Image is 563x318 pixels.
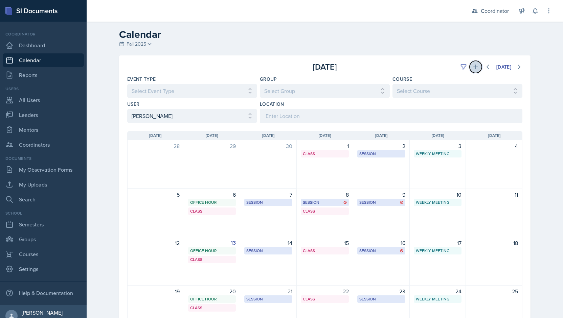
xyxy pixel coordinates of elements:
[190,296,234,302] div: Office Hour
[301,142,349,150] div: 1
[414,287,462,295] div: 24
[260,101,284,107] label: Location
[246,296,290,302] div: Session
[392,76,412,82] label: Course
[188,142,236,150] div: 29
[3,93,84,107] a: All Users
[188,239,236,247] div: 13
[414,191,462,199] div: 10
[22,309,81,316] div: [PERSON_NAME]
[432,132,444,139] span: [DATE]
[301,239,349,247] div: 15
[132,287,180,295] div: 19
[319,132,331,139] span: [DATE]
[132,191,180,199] div: 5
[3,123,84,137] a: Mentors
[3,53,84,67] a: Calendar
[416,151,460,157] div: Weekly Meeting
[416,296,460,302] div: Weekly Meeting
[303,296,347,302] div: Class
[3,155,84,162] div: Documents
[301,287,349,295] div: 22
[496,64,511,70] div: [DATE]
[3,39,84,52] a: Dashboard
[357,239,405,247] div: 16
[470,287,518,295] div: 25
[246,248,290,254] div: Session
[127,101,139,107] label: User
[3,218,84,231] a: Semesters
[481,7,509,15] div: Coordinator
[3,247,84,261] a: Courses
[262,132,274,139] span: [DATE]
[3,233,84,246] a: Groups
[470,191,518,199] div: 11
[375,132,387,139] span: [DATE]
[357,191,405,199] div: 9
[3,210,84,216] div: School
[244,239,292,247] div: 14
[149,132,161,139] span: [DATE]
[359,151,403,157] div: Session
[3,138,84,151] a: Coordinators
[244,191,292,199] div: 7
[359,199,403,205] div: Session
[303,248,347,254] div: Class
[127,76,156,82] label: Event Type
[357,142,405,150] div: 2
[132,142,180,150] div: 28
[206,132,218,139] span: [DATE]
[190,256,234,263] div: Class
[3,286,84,300] div: Help & Documentation
[3,68,84,82] a: Reports
[244,287,292,295] div: 21
[488,132,500,139] span: [DATE]
[3,31,84,37] div: Coordinator
[119,28,531,41] h2: Calendar
[359,248,403,254] div: Session
[492,61,516,73] button: [DATE]
[244,142,292,150] div: 30
[3,163,84,176] a: My Observation Forms
[470,239,518,247] div: 18
[3,86,84,92] div: Users
[190,199,234,205] div: Office Hour
[357,287,405,295] div: 23
[188,287,236,295] div: 20
[416,248,460,254] div: Weekly Meeting
[414,239,462,247] div: 17
[259,61,390,73] div: [DATE]
[3,178,84,191] a: My Uploads
[190,305,234,311] div: Class
[303,199,347,205] div: Session
[246,199,290,205] div: Session
[190,208,234,214] div: Class
[260,109,522,123] input: Enter Location
[190,248,234,254] div: Office Hour
[260,76,277,82] label: Group
[414,142,462,150] div: 3
[3,108,84,122] a: Leaders
[132,239,180,247] div: 12
[3,262,84,276] a: Settings
[301,191,349,199] div: 8
[303,151,347,157] div: Class
[303,208,347,214] div: Class
[359,296,403,302] div: Session
[416,199,460,205] div: Weekly Meeting
[3,193,84,206] a: Search
[188,191,236,199] div: 6
[127,41,146,48] span: Fall 2025
[470,142,518,150] div: 4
